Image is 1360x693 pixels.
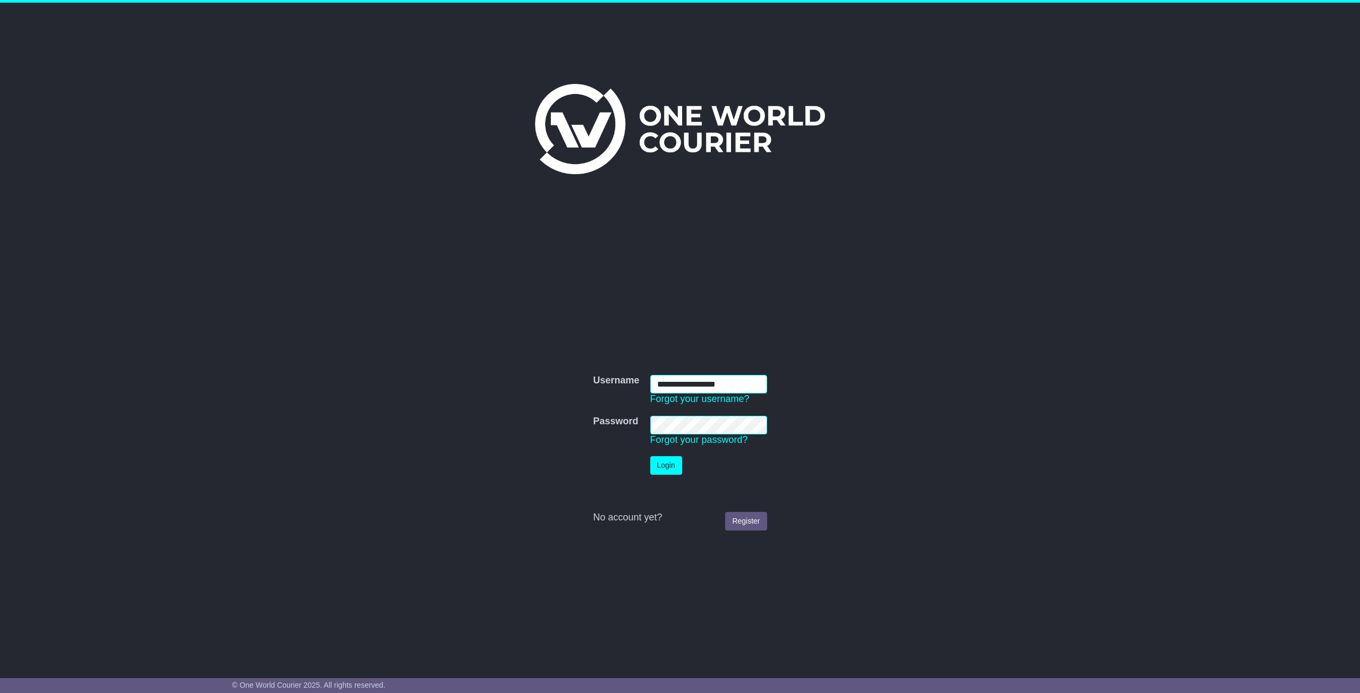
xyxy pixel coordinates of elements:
[593,375,639,387] label: Username
[650,393,750,404] a: Forgot your username?
[650,434,748,445] a: Forgot your password?
[593,512,767,524] div: No account yet?
[650,456,682,475] button: Login
[535,84,825,174] img: One World
[725,512,767,531] a: Register
[593,416,638,427] label: Password
[232,681,386,689] span: © One World Courier 2025. All rights reserved.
